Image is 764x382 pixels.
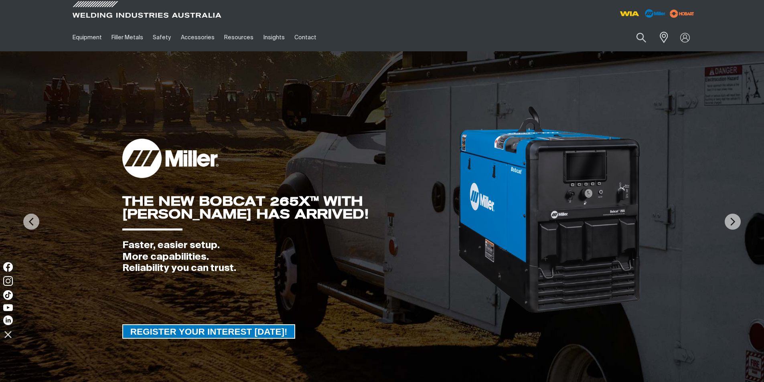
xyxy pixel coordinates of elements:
[107,24,148,51] a: Filler Metals
[617,28,655,47] input: Product name or item number...
[3,304,13,311] img: YouTube
[667,8,697,20] img: miller
[122,324,296,339] a: REGISTER YOUR INTEREST TODAY!
[725,214,741,230] img: NextArrow
[148,24,176,51] a: Safety
[258,24,289,51] a: Insights
[3,276,13,286] img: Instagram
[68,24,539,51] nav: Main
[219,24,258,51] a: Resources
[122,240,457,274] div: Faster, easier setup. More capabilities. Reliability you can trust.
[68,24,107,51] a: Equipment
[3,315,13,325] img: LinkedIn
[122,195,457,220] div: THE NEW BOBCAT 265X™ WITH [PERSON_NAME] HAS ARRIVED!
[176,24,219,51] a: Accessories
[628,28,655,47] button: Search products
[290,24,321,51] a: Contact
[3,290,13,300] img: TikTok
[123,324,295,339] span: REGISTER YOUR INTEREST [DATE]!
[3,262,13,272] img: Facebook
[23,214,39,230] img: PrevArrow
[1,327,15,341] img: hide socials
